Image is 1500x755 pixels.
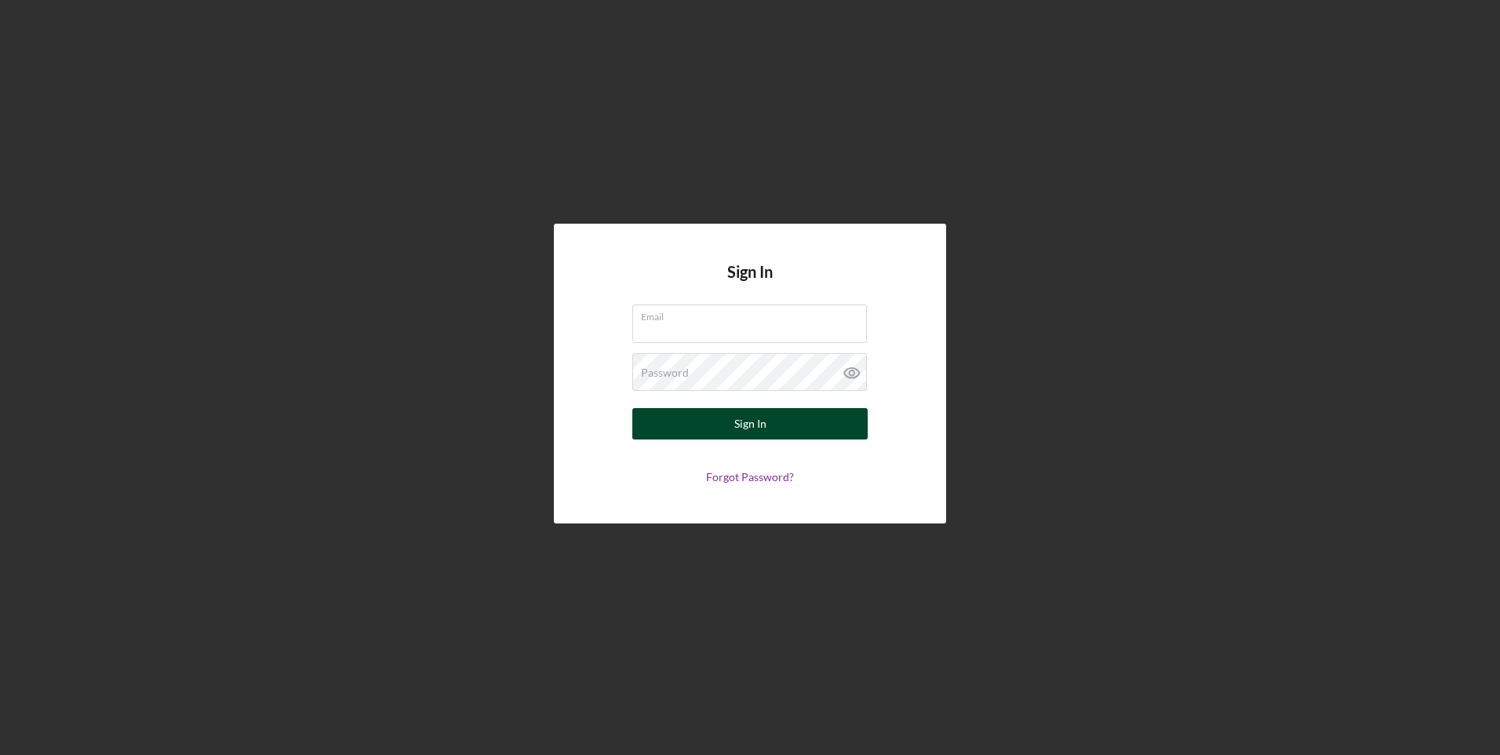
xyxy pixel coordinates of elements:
label: Password [641,367,689,379]
h4: Sign In [727,263,773,305]
a: Forgot Password? [706,470,794,483]
button: Sign In [632,408,868,440]
label: Email [641,305,867,323]
div: Sign In [734,408,766,440]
